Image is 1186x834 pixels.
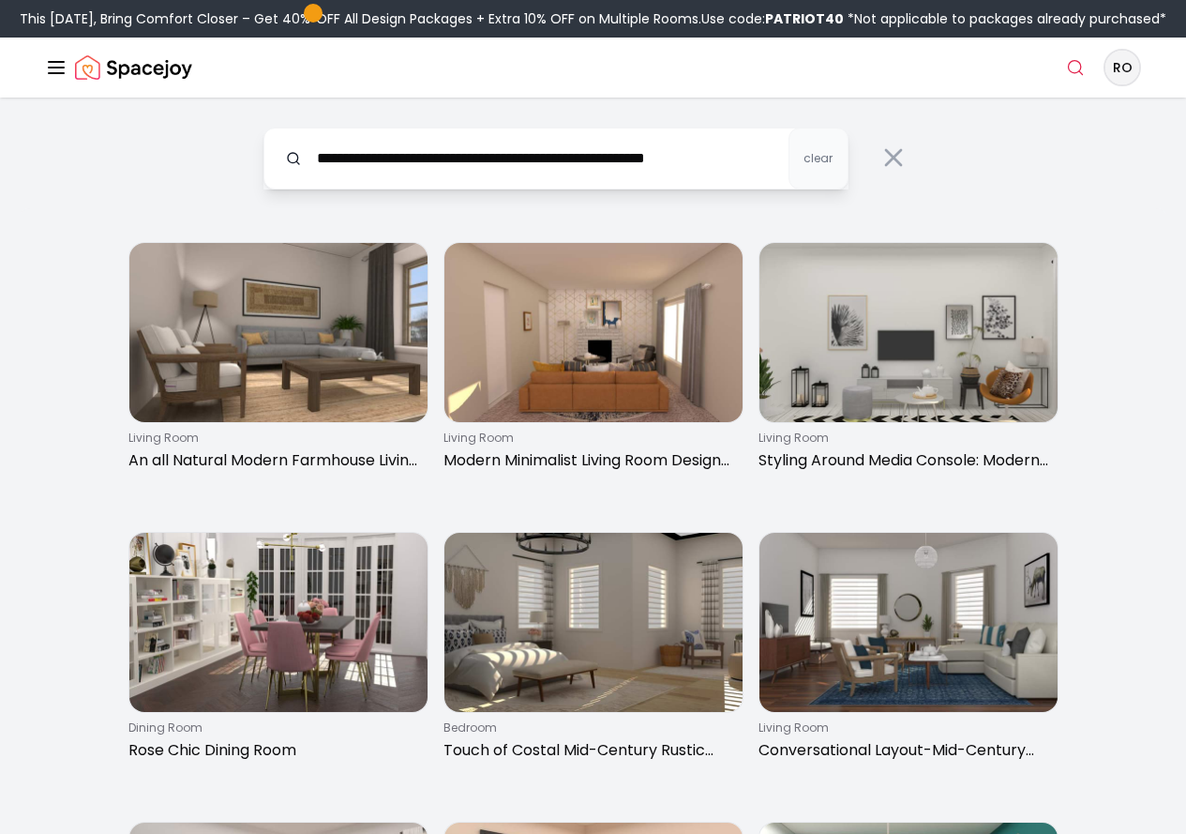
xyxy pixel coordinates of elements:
[758,449,1051,472] p: Styling Around Media Console: Modern Glam Living Room
[129,243,428,422] img: An all Natural Modern Farmhouse Living Room
[443,739,736,762] p: Touch of Costal Mid-Century Rustic Bedroom
[765,9,844,28] b: PATRIOT40
[443,449,736,472] p: Modern Minimalist Living Room Design with Accent Wall
[1103,49,1141,86] button: RO
[443,242,743,479] a: Modern Minimalist Living Room Design with Accent Wallliving roomModern Minimalist Living Room Des...
[759,533,1058,712] img: Conversational Layout-Mid-Century Rustic Living Room
[788,128,848,190] button: clear
[128,739,421,762] p: Rose Chic Dining Room
[803,151,833,166] span: clear
[758,739,1051,762] p: Conversational Layout-Mid-Century Rustic Living Room
[128,449,421,472] p: An all Natural Modern Farmhouse Living Room
[443,532,743,769] a: Touch of Costal Mid-Century Rustic BedroombedroomTouch of Costal Mid-Century Rustic Bedroom
[844,9,1166,28] span: *Not applicable to packages already purchased*
[758,532,1058,769] a: Conversational Layout-Mid-Century Rustic Living Roomliving roomConversational Layout-Mid-Century ...
[758,242,1058,479] a: Styling Around Media Console: Modern Glam Living Roomliving roomStyling Around Media Console: Mod...
[128,242,428,479] a: An all Natural Modern Farmhouse Living Roomliving roomAn all Natural Modern Farmhouse Living Room
[759,243,1058,422] img: Styling Around Media Console: Modern Glam Living Room
[129,533,428,712] img: Rose Chic Dining Room
[443,720,736,735] p: bedroom
[45,38,1141,98] nav: Global
[444,243,743,422] img: Modern Minimalist Living Room Design with Accent Wall
[758,431,1051,446] p: living room
[443,431,736,446] p: living room
[75,49,192,86] a: Spacejoy
[758,720,1051,735] p: living room
[75,49,192,86] img: Spacejoy Logo
[444,533,743,712] img: Touch of Costal Mid-Century Rustic Bedroom
[1105,51,1139,84] span: RO
[128,720,421,735] p: dining room
[20,9,1166,28] div: This [DATE], Bring Comfort Closer – Get 40% OFF All Design Packages + Extra 10% OFF on Multiple R...
[701,9,844,28] span: Use code:
[128,431,421,446] p: living room
[128,532,428,769] a: Rose Chic Dining Roomdining roomRose Chic Dining Room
